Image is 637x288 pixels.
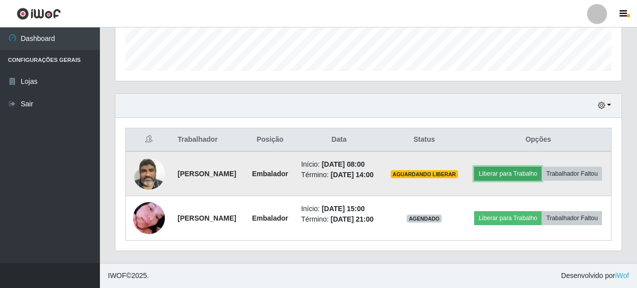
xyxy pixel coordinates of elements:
button: Liberar para Trabalho [474,211,542,225]
time: [DATE] 15:00 [322,205,365,213]
span: © 2025 . [108,271,149,281]
strong: Embalador [252,214,288,222]
th: Status [383,128,466,152]
span: AGUARDANDO LIBERAR [391,170,458,178]
th: Trabalhador [171,128,245,152]
img: 1755087027107.jpeg [133,190,165,247]
button: Trabalhador Faltou [542,167,602,181]
th: Opções [466,128,612,152]
time: [DATE] 08:00 [322,160,365,168]
li: Início: [301,159,377,170]
a: iWof [615,272,629,280]
li: Término: [301,170,377,180]
li: Início: [301,204,377,214]
img: CoreUI Logo [16,7,61,20]
span: AGENDADO [407,215,442,223]
button: Trabalhador Faltou [542,211,602,225]
li: Término: [301,214,377,225]
span: Desenvolvido por [561,271,629,281]
th: Posição [245,128,295,152]
time: [DATE] 21:00 [331,215,374,223]
strong: Embalador [252,170,288,178]
img: 1625107347864.jpeg [133,152,165,195]
time: [DATE] 14:00 [331,171,374,179]
button: Liberar para Trabalho [474,167,542,181]
span: IWOF [108,272,126,280]
th: Data [295,128,383,152]
strong: [PERSON_NAME] [177,170,236,178]
strong: [PERSON_NAME] [177,214,236,222]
